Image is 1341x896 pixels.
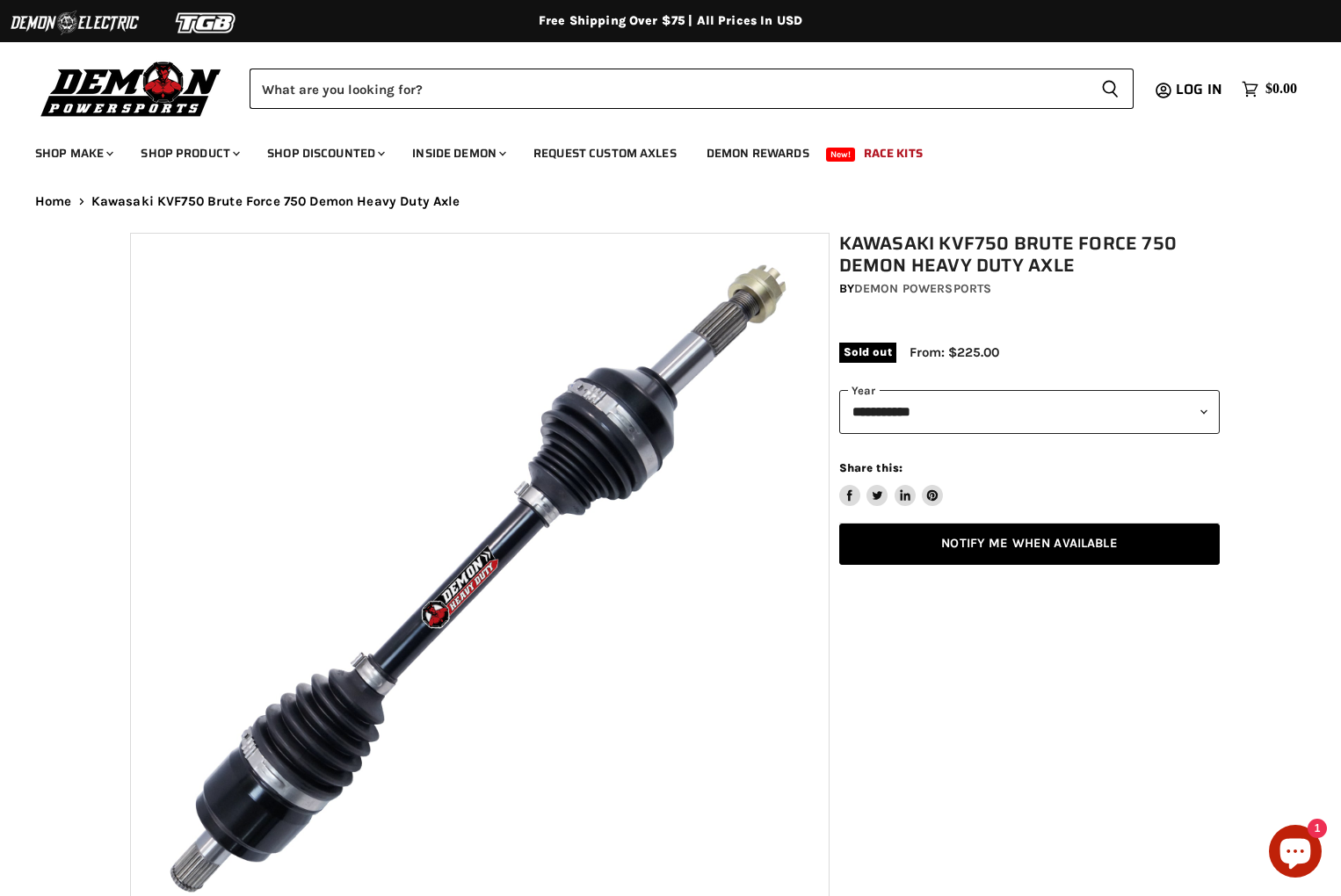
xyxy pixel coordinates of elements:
aside: Share this: [839,460,944,507]
inbox-online-store-chat: Shopify online store chat [1264,825,1327,882]
div: by [839,279,1221,299]
a: Race Kits [851,135,936,171]
img: TGB Logo 2 [141,6,272,40]
a: Notify Me When Available [839,524,1221,565]
img: Demon Electric Logo 2 [9,6,141,40]
h1: Kawasaki KVF750 Brute Force 750 Demon Heavy Duty Axle [839,233,1221,277]
form: Product [250,69,1134,109]
a: Shop Discounted [254,135,395,171]
button: Search [1087,69,1134,109]
input: Search [250,69,1087,109]
select: year [839,390,1221,433]
img: Demon Powersports [35,57,228,119]
a: Home [35,194,72,209]
span: $0.00 [1265,81,1297,98]
a: Demon Powersports [854,281,991,296]
a: Log in [1168,82,1233,98]
a: Shop Make [22,135,124,171]
ul: Main menu [22,128,1293,171]
span: Sold out [839,343,896,362]
span: From: $225.00 [910,344,999,360]
a: Shop Product [127,135,250,171]
span: Log in [1176,78,1222,100]
a: Demon Rewards [693,135,823,171]
a: Request Custom Axles [520,135,690,171]
span: Kawasaki KVF750 Brute Force 750 Demon Heavy Duty Axle [91,194,460,209]
a: Inside Demon [399,135,517,171]
a: $0.00 [1233,76,1306,102]
span: Share this: [839,461,902,474]
span: New! [826,148,856,162]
